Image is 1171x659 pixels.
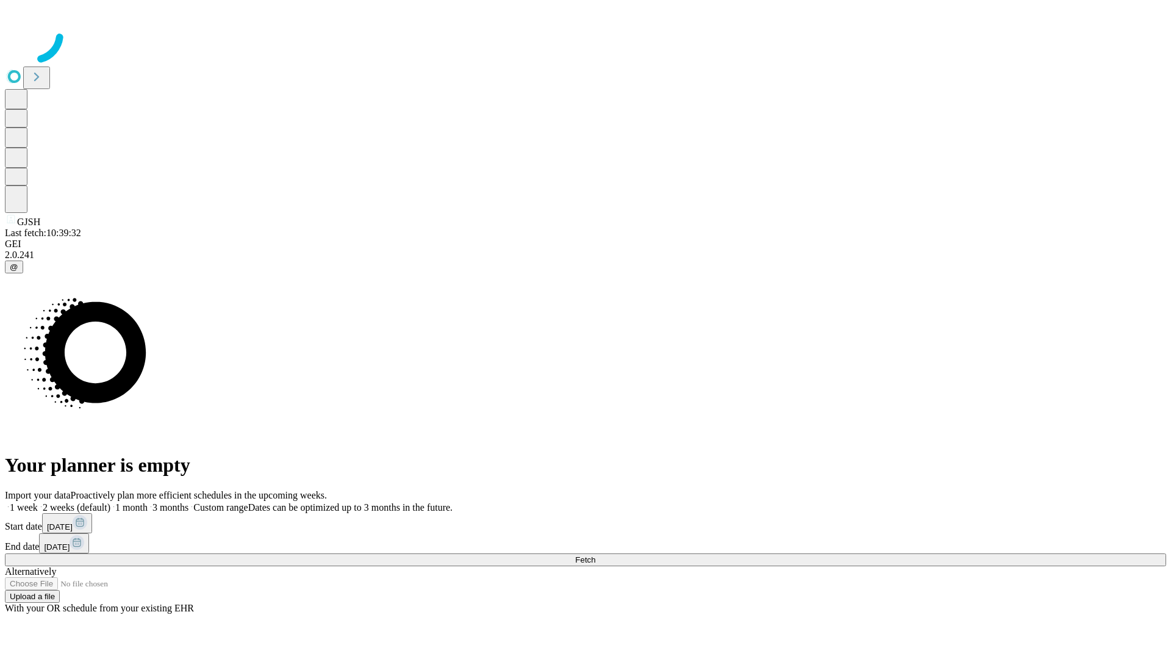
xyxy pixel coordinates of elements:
[5,228,81,238] span: Last fetch: 10:39:32
[43,502,110,513] span: 2 weeks (default)
[5,590,60,603] button: Upload a file
[5,513,1166,533] div: Start date
[5,490,71,500] span: Import your data
[71,490,327,500] span: Proactively plan more efficient schedules in the upcoming weeks.
[42,513,92,533] button: [DATE]
[5,250,1166,261] div: 2.0.241
[193,502,248,513] span: Custom range
[44,542,70,552] span: [DATE]
[5,566,56,577] span: Alternatively
[5,454,1166,477] h1: Your planner is empty
[5,553,1166,566] button: Fetch
[152,502,188,513] span: 3 months
[248,502,453,513] span: Dates can be optimized up to 3 months in the future.
[115,502,148,513] span: 1 month
[5,533,1166,553] div: End date
[39,533,89,553] button: [DATE]
[5,603,194,613] span: With your OR schedule from your existing EHR
[10,262,18,272] span: @
[5,239,1166,250] div: GEI
[5,261,23,273] button: @
[47,522,73,531] span: [DATE]
[17,217,40,227] span: GJSH
[10,502,38,513] span: 1 week
[575,555,595,564] span: Fetch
